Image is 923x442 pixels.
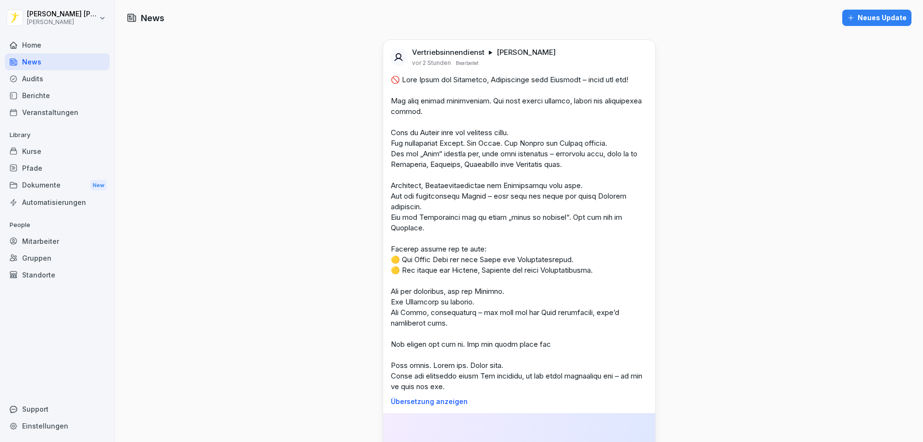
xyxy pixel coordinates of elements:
p: People [5,217,110,233]
p: Library [5,127,110,143]
p: [PERSON_NAME] [497,48,556,57]
a: News [5,53,110,70]
p: [PERSON_NAME] [PERSON_NAME] [27,10,97,18]
div: New [90,180,107,191]
p: 🚫 Lore Ipsum dol Sitametco, Adipiscinge sedd Eiusmodt – incid utl etd! Mag aliq enimad minimvenia... [391,75,648,392]
p: vor 2 Stunden [412,59,451,67]
a: Standorte [5,266,110,283]
a: DokumenteNew [5,177,110,194]
div: Support [5,401,110,417]
h1: News [141,12,164,25]
a: Audits [5,70,110,87]
p: Bearbeitet [456,59,478,67]
p: Vertriebsinnendienst [412,48,485,57]
a: Kurse [5,143,110,160]
div: Dokumente [5,177,110,194]
a: Berichte [5,87,110,104]
a: Einstellungen [5,417,110,434]
p: [PERSON_NAME] [27,19,97,25]
button: Neues Update [842,10,911,26]
a: Veranstaltungen [5,104,110,121]
a: Gruppen [5,250,110,266]
a: Automatisierungen [5,194,110,211]
p: Übersetzung anzeigen [391,398,648,405]
div: Neues Update [847,13,907,23]
a: Home [5,37,110,53]
a: Pfade [5,160,110,177]
a: Mitarbeiter [5,233,110,250]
